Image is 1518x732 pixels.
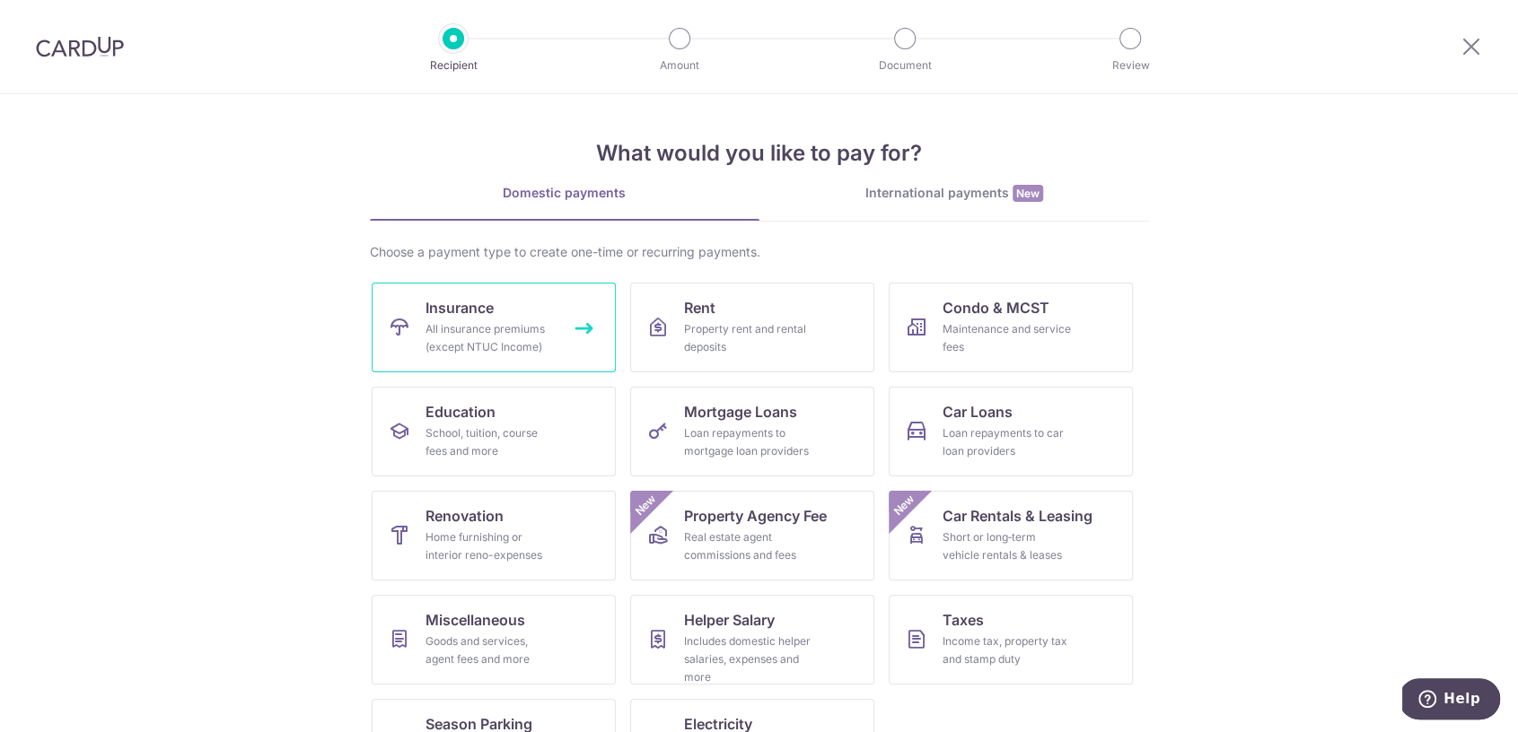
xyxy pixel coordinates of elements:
[889,283,1133,372] a: Condo & MCSTMaintenance and service fees
[630,283,874,372] a: RentProperty rent and rental deposits
[684,632,813,686] div: Includes domestic helper salaries, expenses and more
[889,595,1133,684] a: TaxesIncome tax, property tax and stamp duty
[889,491,1133,580] a: Car Rentals & LeasingShort or long‑term vehicle rentals & leasesNew
[1064,57,1197,74] p: Review
[426,320,555,356] div: All insurance premiums (except NTUC Income)
[684,297,715,318] span: Rent
[1013,185,1043,202] span: New
[426,401,496,423] span: Education
[759,184,1149,203] div: International payments
[684,401,797,423] span: Mortgage Loans
[943,297,1049,318] span: Condo & MCST
[387,57,520,74] p: Recipient
[41,13,78,29] span: Help
[943,401,1013,423] span: Car Loans
[943,505,1092,527] span: Car Rentals & Leasing
[1402,678,1500,723] iframe: Opens a widget where you can find more information
[613,57,746,74] p: Amount
[943,320,1072,356] div: Maintenance and service fees
[370,243,1149,261] div: Choose a payment type to create one-time or recurring payments.
[370,184,759,202] div: Domestic payments
[36,36,124,57] img: CardUp
[370,137,1149,170] h4: What would you like to pay for?
[372,491,616,580] a: RenovationHome furnishing or interior reno-expenses
[630,387,874,476] a: Mortgage LoansLoan repayments to mortgage loan providers
[426,424,555,460] div: School, tuition, course fees and more
[630,595,874,684] a: Helper SalaryIncludes domestic helper salaries, expenses and more
[372,283,616,372] a: InsuranceAll insurance premiums (except NTUC Income)
[684,609,775,631] span: Helper Salary
[684,505,827,527] span: Property Agency Fee
[426,528,555,564] div: Home furnishing or interior reno-expenses
[684,424,813,460] div: Loan repayments to mortgage loan providers
[426,632,555,668] div: Goods and services, agent fees and more
[684,320,813,356] div: Property rent and rental deposits
[889,387,1133,476] a: Car LoansLoan repayments to car loan providers
[426,505,504,527] span: Renovation
[372,595,616,684] a: MiscellaneousGoods and services, agent fees and more
[943,609,984,631] span: Taxes
[372,387,616,476] a: EducationSchool, tuition, course fees and more
[943,632,1072,668] div: Income tax, property tax and stamp duty
[684,528,813,564] div: Real estate agent commissions and fees
[630,491,660,520] span: New
[426,297,494,318] span: Insurance
[630,491,874,580] a: Property Agency FeeReal estate agent commissions and feesNew
[838,57,971,74] p: Document
[889,491,918,520] span: New
[943,424,1072,460] div: Loan repayments to car loan providers
[426,609,525,631] span: Miscellaneous
[943,528,1072,564] div: Short or long‑term vehicle rentals & leases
